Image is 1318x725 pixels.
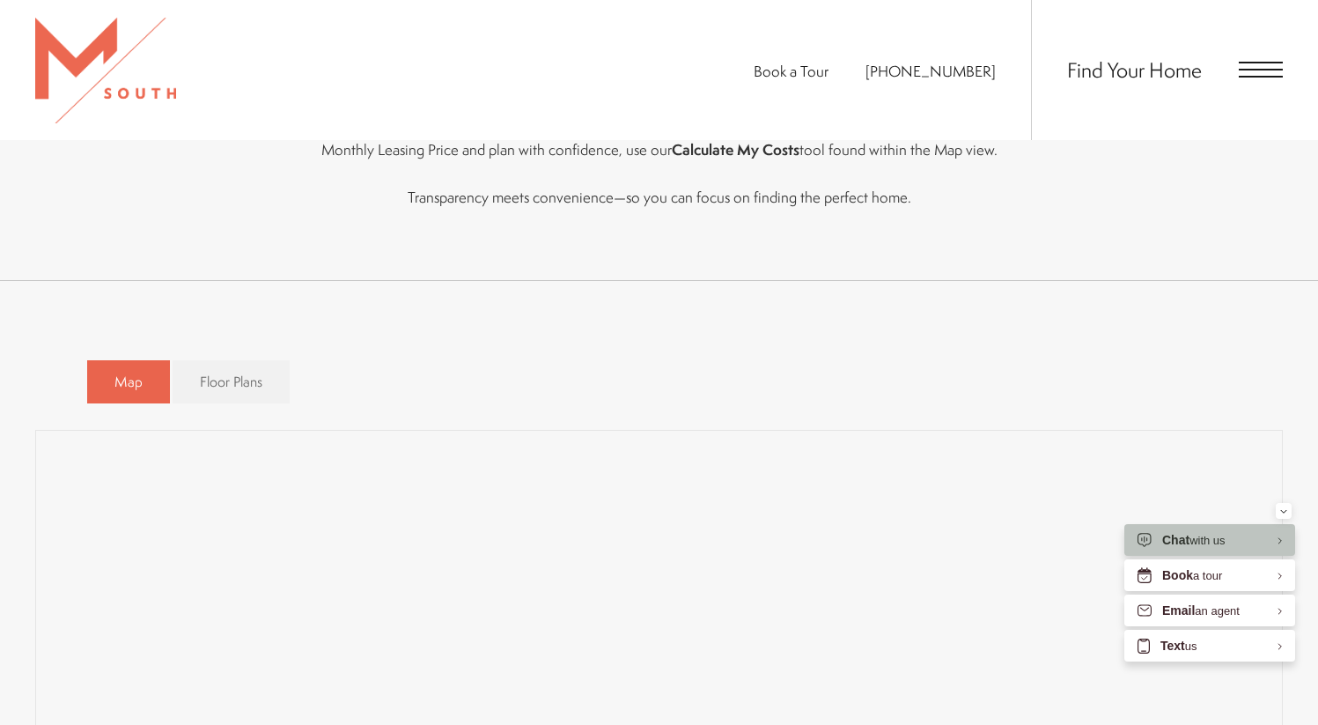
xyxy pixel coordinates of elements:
strong: Calculate My Costs [672,139,799,159]
img: MSouth [35,18,176,123]
span: Map [114,372,143,392]
span: Floor Plans [200,372,262,392]
a: Book a Tour [754,61,828,81]
span: [PHONE_NUMBER] [865,61,996,81]
a: Call Us at 813-570-8014 [865,61,996,81]
p: Transparency meets convenience—so you can focus on finding the perfect home. [175,184,1144,210]
button: Open Menu [1239,62,1283,78]
a: Find Your Home [1067,55,1202,84]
